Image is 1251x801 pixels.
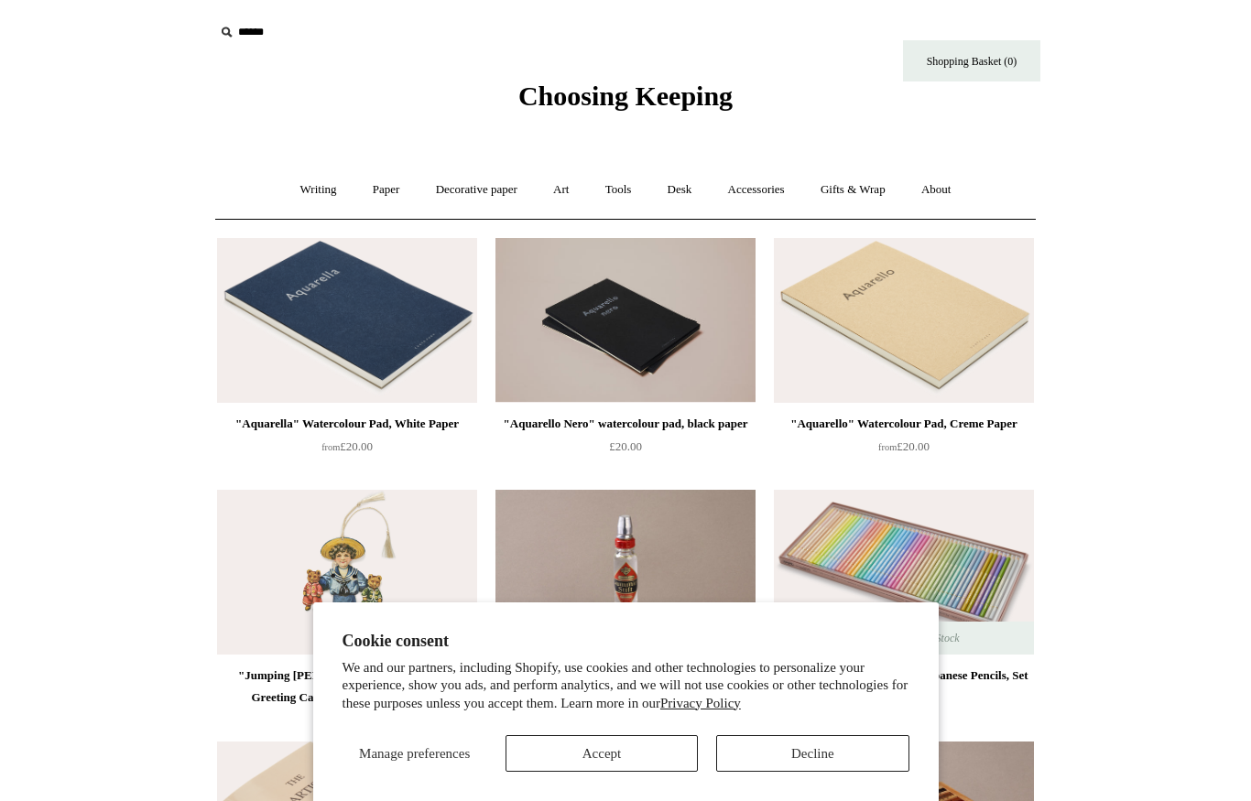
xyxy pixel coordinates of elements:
[495,490,756,655] img: "Kristall-Gummi" Gum Arabic glue
[495,490,756,655] a: "Kristall-Gummi" Gum Arabic glue "Kristall-Gummi" Gum Arabic glue
[343,659,909,713] p: We and our partners, including Shopify, use cookies and other technologies to personalize your ex...
[774,413,1034,488] a: "Aquarello" Watercolour Pad, Creme Paper from£20.00
[774,238,1034,403] img: "Aquarello" Watercolour Pad, Creme Paper
[284,166,354,214] a: Writing
[716,735,908,772] button: Decline
[495,413,756,488] a: "Aquarello Nero" watercolour pad, black paper £20.00
[321,442,340,452] span: from
[518,95,733,108] a: Choosing Keeping
[359,746,470,761] span: Manage preferences
[217,413,477,488] a: "Aquarella" Watercolour Pad, White Paper from£20.00
[774,490,1034,655] a: "Pastel Tone" Artist Grade Japanese Pencils, Set of 50 "Pastel Tone" Artist Grade Japanese Pencil...
[518,81,733,111] span: Choosing Keeping
[356,166,417,214] a: Paper
[222,665,473,709] div: "Jumping [PERSON_NAME]" Pull String Greeting Card, Boy with Teddy Bears
[774,238,1034,403] a: "Aquarello" Watercolour Pad, Creme Paper "Aquarello" Watercolour Pad, Creme Paper
[217,490,477,655] a: "Jumping Jack" Pull String Greeting Card, Boy with Teddy Bears "Jumping Jack" Pull String Greetin...
[878,442,897,452] span: from
[506,735,698,772] button: Accept
[321,439,373,453] span: £20.00
[217,238,477,403] a: "Aquarella" Watercolour Pad, White Paper "Aquarella" Watercolour Pad, White Paper
[589,166,648,214] a: Tools
[217,238,477,403] img: "Aquarella" Watercolour Pad, White Paper
[712,166,801,214] a: Accessories
[343,632,909,651] h2: Cookie consent
[905,166,968,214] a: About
[495,238,756,403] img: "Aquarello Nero" watercolour pad, black paper
[660,696,741,710] a: Privacy Policy
[609,439,642,453] span: £20.00
[878,439,930,453] span: £20.00
[419,166,534,214] a: Decorative paper
[217,665,477,740] a: "Jumping [PERSON_NAME]" Pull String Greeting Card, Boy with Teddy Bears £10.00
[778,413,1029,435] div: "Aquarello" Watercolour Pad, Creme Paper
[903,40,1040,81] a: Shopping Basket (0)
[343,735,487,772] button: Manage preferences
[804,166,902,214] a: Gifts & Wrap
[500,413,751,435] div: "Aquarello Nero" watercolour pad, black paper
[537,166,585,214] a: Art
[651,166,709,214] a: Desk
[217,490,477,655] img: "Jumping Jack" Pull String Greeting Card, Boy with Teddy Bears
[774,490,1034,655] img: "Pastel Tone" Artist Grade Japanese Pencils, Set of 50
[222,413,473,435] div: "Aquarella" Watercolour Pad, White Paper
[495,238,756,403] a: "Aquarello Nero" watercolour pad, black paper "Aquarello Nero" watercolour pad, black paper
